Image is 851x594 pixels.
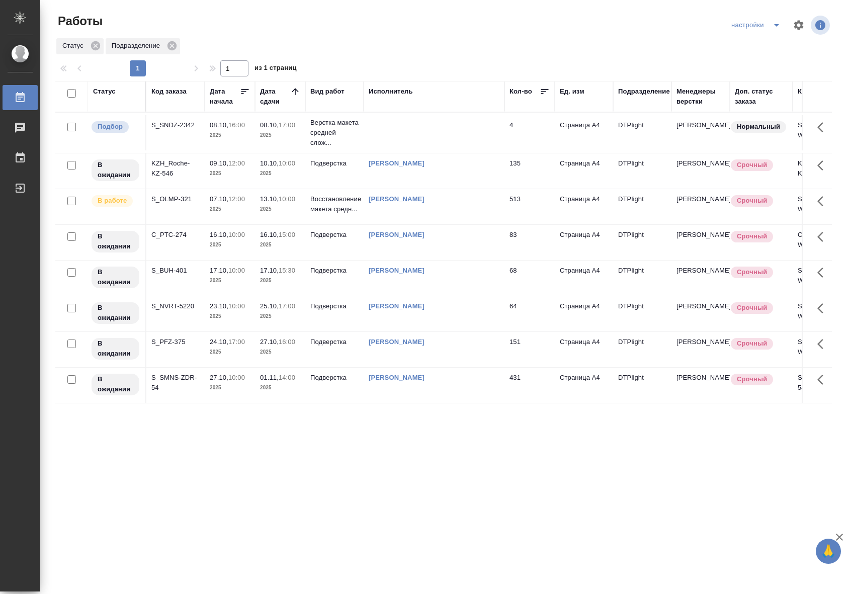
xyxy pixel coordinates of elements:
p: 2025 [260,383,300,393]
p: 08.10, [210,121,228,129]
td: S_PFZ-375-WK-007 [793,332,851,367]
div: split button [729,17,787,33]
p: В ожидании [98,303,133,323]
div: Исполнитель назначен, приступать к работе пока рано [91,337,140,361]
p: 07.10, [210,195,228,203]
p: 2025 [210,130,250,140]
p: Срочный [737,303,767,313]
a: [PERSON_NAME] [369,302,424,310]
p: Срочный [737,196,767,206]
span: Посмотреть информацию [811,16,832,35]
div: Ед. изм [560,87,584,97]
p: Подверстка [310,301,359,311]
div: Менеджеры верстки [676,87,725,107]
p: 12:00 [228,159,245,167]
div: Кол-во [509,87,532,97]
p: 10:00 [228,302,245,310]
p: 17.10, [210,267,228,274]
p: 12:00 [228,195,245,203]
p: Подразделение [112,41,163,51]
div: Дата сдачи [260,87,290,107]
td: S_NVRT-5220-WK-013 [793,296,851,331]
p: Подверстка [310,158,359,168]
button: Здесь прячутся важные кнопки [811,296,835,320]
span: из 1 страниц [254,62,297,76]
p: 17:00 [279,302,295,310]
p: 01.11, [260,374,279,381]
p: 2025 [260,130,300,140]
button: 🙏 [816,539,841,564]
td: 68 [504,261,555,296]
p: 2025 [210,276,250,286]
p: 2025 [210,168,250,179]
button: Здесь прячутся важные кнопки [811,225,835,249]
td: DTPlight [613,332,671,367]
p: Восстановление макета средн... [310,194,359,214]
p: Подбор [98,122,123,132]
td: DTPlight [613,153,671,189]
p: В ожидании [98,231,133,251]
a: [PERSON_NAME] [369,159,424,167]
td: S_OLMP-321-WK-011 [793,189,851,224]
p: 16.10, [260,231,279,238]
td: 151 [504,332,555,367]
p: Верстка макета средней слож... [310,118,359,148]
td: DTPlight [613,189,671,224]
p: В работе [98,196,127,206]
p: 10:00 [228,267,245,274]
p: [PERSON_NAME] [676,301,725,311]
div: S_OLMP-321 [151,194,200,204]
td: Страница А4 [555,225,613,260]
p: [PERSON_NAME] [676,337,725,347]
span: Работы [55,13,103,29]
p: Срочный [737,160,767,170]
button: Здесь прячутся важные кнопки [811,115,835,139]
div: Можно подбирать исполнителей [91,120,140,134]
td: Страница А4 [555,115,613,150]
td: DTPlight [613,368,671,403]
td: DTPlight [613,261,671,296]
p: 2025 [210,383,250,393]
p: 2025 [210,347,250,357]
p: Срочный [737,338,767,349]
td: Страница А4 [555,153,613,189]
a: [PERSON_NAME] [369,338,424,346]
p: 27.10, [260,338,279,346]
p: Срочный [737,374,767,384]
p: 16:00 [228,121,245,129]
p: 2025 [210,311,250,321]
div: Исполнитель назначен, приступать к работе пока рано [91,301,140,325]
p: 10:00 [279,159,295,167]
div: Код работы [798,87,836,97]
td: DTPlight [613,115,671,150]
a: [PERSON_NAME] [369,195,424,203]
p: Срочный [737,267,767,277]
td: 513 [504,189,555,224]
td: Страница А4 [555,189,613,224]
p: Нормальный [737,122,780,132]
p: 2025 [260,311,300,321]
td: S_SMNS-ZDR-54-WK-024 [793,368,851,403]
p: 2025 [260,168,300,179]
td: C_PTC-274-WK-001 [793,225,851,260]
div: Исполнитель выполняет работу [91,194,140,208]
p: Подверстка [310,230,359,240]
p: В ожидании [98,374,133,394]
div: S_SNDZ-2342 [151,120,200,130]
p: 17.10, [260,267,279,274]
p: 14:00 [279,374,295,381]
p: [PERSON_NAME] [676,230,725,240]
a: [PERSON_NAME] [369,267,424,274]
p: [PERSON_NAME] [676,194,725,204]
td: Страница А4 [555,296,613,331]
a: [PERSON_NAME] [369,374,424,381]
p: 2025 [260,347,300,357]
td: 4 [504,115,555,150]
button: Здесь прячутся важные кнопки [811,189,835,213]
button: Здесь прячутся важные кнопки [811,368,835,392]
button: Здесь прячутся важные кнопки [811,332,835,356]
p: 09.10, [210,159,228,167]
p: 10:00 [228,374,245,381]
div: Статус [56,38,104,54]
p: 08.10, [260,121,279,129]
